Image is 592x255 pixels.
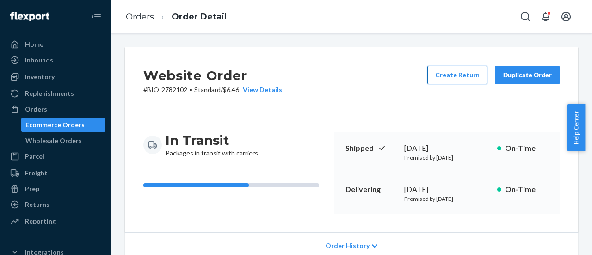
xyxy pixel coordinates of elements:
[25,56,53,65] div: Inbounds
[25,89,74,98] div: Replenishments
[404,143,490,154] div: [DATE]
[6,102,105,117] a: Orders
[404,154,490,162] p: Promised by [DATE]
[25,152,44,161] div: Parcel
[21,118,106,132] a: Ecommerce Orders
[536,7,555,26] button: Open notifications
[25,217,56,226] div: Reporting
[25,120,85,130] div: Ecommerce Orders
[557,7,575,26] button: Open account menu
[25,184,39,193] div: Prep
[239,85,282,94] button: View Details
[87,7,105,26] button: Close Navigation
[6,86,105,101] a: Replenishments
[326,241,370,250] span: Order History
[172,12,227,22] a: Order Detail
[505,143,549,154] p: On-Time
[427,66,487,84] button: Create Return
[404,184,490,195] div: [DATE]
[143,66,282,85] h2: Website Order
[21,133,106,148] a: Wholesale Orders
[6,214,105,229] a: Reporting
[345,184,397,195] p: Delivering
[10,12,49,21] img: Flexport logo
[25,72,55,81] div: Inventory
[6,181,105,196] a: Prep
[6,149,105,164] a: Parcel
[345,143,397,154] p: Shipped
[505,184,549,195] p: On-Time
[567,104,585,151] button: Help Center
[25,200,49,209] div: Returns
[189,86,192,93] span: •
[126,12,154,22] a: Orders
[166,132,258,149] h3: In Transit
[6,69,105,84] a: Inventory
[166,132,258,158] div: Packages in transit with carriers
[404,195,490,203] p: Promised by [DATE]
[495,66,560,84] button: Duplicate Order
[25,40,43,49] div: Home
[118,3,234,31] ol: breadcrumbs
[516,7,535,26] button: Open Search Box
[25,105,47,114] div: Orders
[143,85,282,94] p: # BIO-2782102 / $6.46
[194,86,221,93] span: Standard
[6,166,105,180] a: Freight
[6,37,105,52] a: Home
[25,136,82,145] div: Wholesale Orders
[503,70,552,80] div: Duplicate Order
[6,197,105,212] a: Returns
[25,168,48,178] div: Freight
[6,53,105,68] a: Inbounds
